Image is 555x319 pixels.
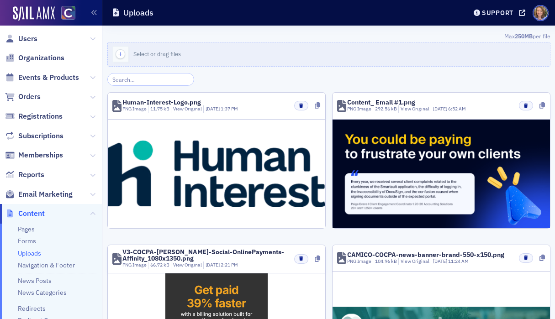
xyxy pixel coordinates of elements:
[18,209,45,219] span: Content
[122,249,288,261] div: V3-COCPA-[PERSON_NAME]-Social-OnlinePayments-Affinity_1080x1350.png
[107,32,550,42] div: Max per file
[18,277,52,285] a: News Posts
[173,105,202,112] a: View Original
[5,34,37,44] a: Users
[515,32,533,40] span: 250MB
[122,105,147,113] div: PNG Image
[18,225,35,233] a: Pages
[448,105,466,112] span: 6:52 AM
[123,7,153,18] h1: Uploads
[18,131,63,141] span: Subscriptions
[18,34,37,44] span: Users
[206,105,221,112] span: [DATE]
[482,9,513,17] div: Support
[5,209,45,219] a: Content
[18,111,63,121] span: Registrations
[206,261,221,268] span: [DATE]
[5,111,63,121] a: Registrations
[401,258,429,264] a: View Original
[18,150,63,160] span: Memberships
[13,6,55,21] img: SailAMX
[18,189,73,199] span: Email Marketing
[133,50,181,58] span: Select or drag files
[18,304,46,313] a: Redirects
[373,258,397,265] div: 104.96 kB
[347,258,371,265] div: PNG Image
[5,73,79,83] a: Events & Products
[173,261,202,268] a: View Original
[18,288,67,297] a: News Categories
[61,6,75,20] img: SailAMX
[5,92,41,102] a: Orders
[107,42,550,67] button: Select or drag files
[221,261,238,268] span: 2:21 PM
[347,99,415,105] div: Content_ Email #1.png
[18,249,41,257] a: Uploads
[347,251,504,258] div: CAMICO-COCPA-news-banner-brand-550-x150.png
[433,258,448,264] span: [DATE]
[5,170,44,180] a: Reports
[122,261,147,269] div: PNG Image
[5,131,63,141] a: Subscriptions
[5,53,64,63] a: Organizations
[448,258,469,264] span: 11:24 AM
[18,53,64,63] span: Organizations
[18,261,75,269] a: Navigation & Footer
[373,105,397,113] div: 292.56 kB
[401,105,429,112] a: View Original
[122,99,201,105] div: Human-Interest-Logo.png
[148,261,169,269] div: 66.72 kB
[55,6,75,21] a: View Homepage
[533,5,549,21] span: Profile
[18,92,41,102] span: Orders
[5,150,63,160] a: Memberships
[347,105,371,113] div: PNG Image
[107,73,195,86] input: Search…
[221,105,238,112] span: 1:37 PM
[18,237,36,245] a: Forms
[18,73,79,83] span: Events & Products
[18,170,44,180] span: Reports
[433,105,448,112] span: [DATE]
[148,105,169,113] div: 11.75 kB
[5,189,73,199] a: Email Marketing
